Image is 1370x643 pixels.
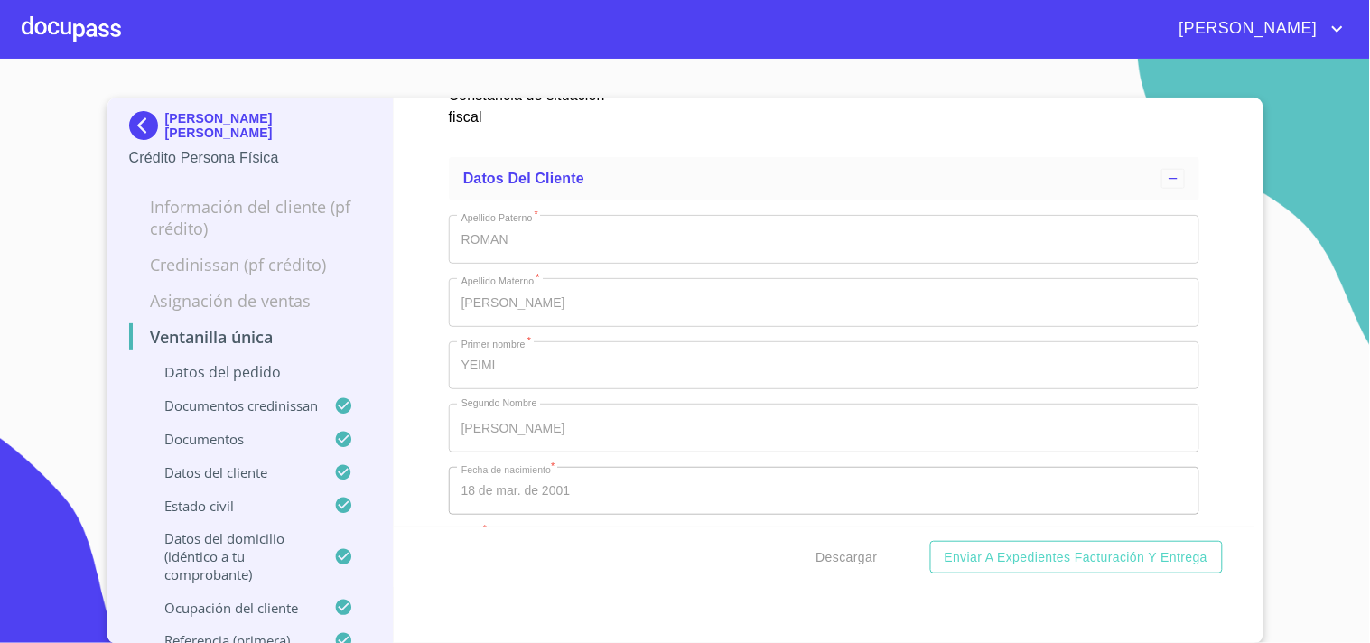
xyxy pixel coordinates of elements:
[930,541,1223,574] button: Enviar a Expedientes Facturación y Entrega
[945,546,1208,569] span: Enviar a Expedientes Facturación y Entrega
[129,254,372,275] p: Credinissan (PF crédito)
[463,171,584,186] span: Datos del cliente
[129,497,335,515] p: Estado civil
[129,147,372,169] p: Crédito Persona Física
[129,463,335,481] p: Datos del cliente
[129,362,372,382] p: Datos del pedido
[129,196,372,239] p: Información del cliente (PF crédito)
[129,430,335,448] p: Documentos
[809,541,885,574] button: Descargar
[129,396,335,415] p: Documentos CrediNissan
[129,111,165,140] img: Docupass spot blue
[816,546,878,569] span: Descargar
[1166,14,1348,43] button: account of current user
[129,290,372,312] p: Asignación de Ventas
[129,326,372,348] p: Ventanilla única
[165,111,372,140] p: [PERSON_NAME] [PERSON_NAME]
[1166,14,1327,43] span: [PERSON_NAME]
[129,111,372,147] div: [PERSON_NAME] [PERSON_NAME]
[129,529,335,583] p: Datos del domicilio (idéntico a tu comprobante)
[129,599,335,617] p: Ocupación del Cliente
[449,157,1199,200] div: Datos del cliente
[449,78,620,128] p: Constancia de situación fiscal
